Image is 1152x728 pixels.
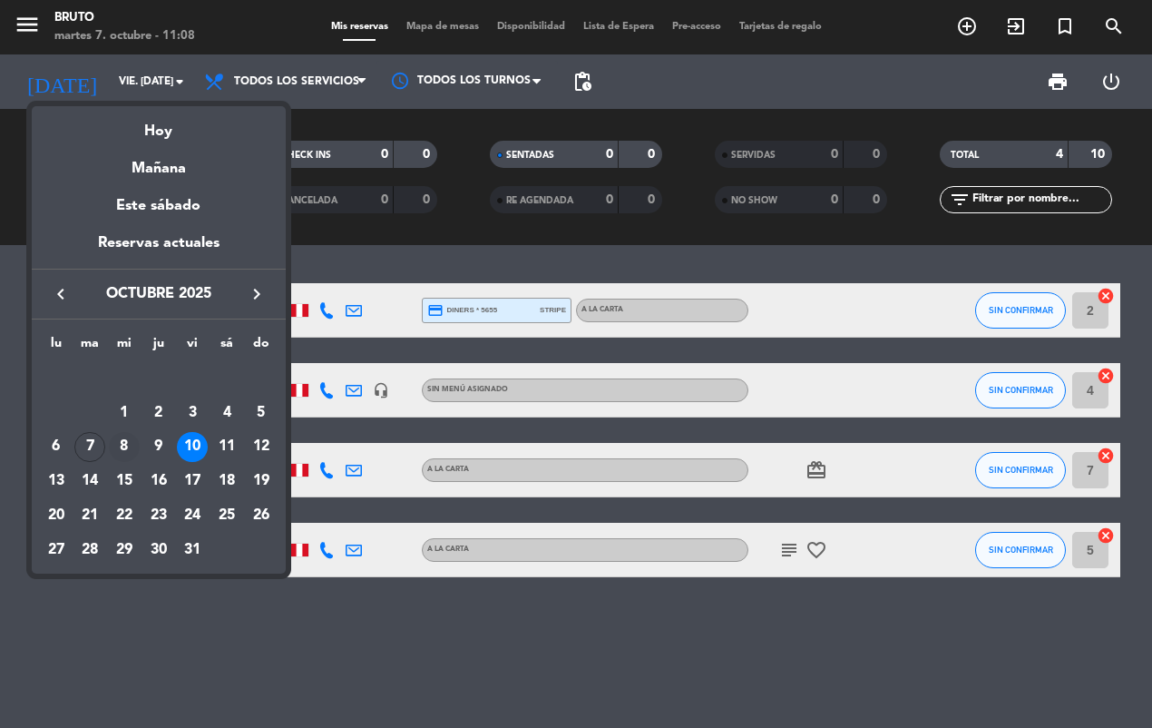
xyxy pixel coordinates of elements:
[73,430,107,465] td: 7 de octubre de 2025
[176,333,210,361] th: viernes
[73,333,107,361] th: martes
[177,535,208,566] div: 31
[32,231,286,269] div: Reservas actuales
[50,283,72,305] i: keyboard_arrow_left
[107,430,142,465] td: 8 de octubre de 2025
[74,535,105,566] div: 28
[142,464,176,498] td: 16 de octubre de 2025
[109,500,140,531] div: 22
[177,432,208,463] div: 10
[107,533,142,567] td: 29 de octubre de 2025
[211,500,242,531] div: 25
[109,466,140,497] div: 15
[176,430,210,465] td: 10 de octubre de 2025
[142,396,176,430] td: 2 de octubre de 2025
[246,500,277,531] div: 26
[211,466,242,497] div: 18
[44,282,77,306] button: keyboard_arrow_left
[74,500,105,531] div: 21
[240,282,273,306] button: keyboard_arrow_right
[210,430,244,465] td: 11 de octubre de 2025
[142,333,176,361] th: jueves
[177,500,208,531] div: 24
[210,498,244,533] td: 25 de octubre de 2025
[143,466,174,497] div: 16
[246,398,277,428] div: 5
[107,333,142,361] th: miércoles
[176,498,210,533] td: 24 de octubre de 2025
[244,498,278,533] td: 26 de octubre de 2025
[41,466,72,497] div: 13
[210,464,244,498] td: 18 de octubre de 2025
[107,464,142,498] td: 15 de octubre de 2025
[32,181,286,231] div: Este sábado
[176,533,210,567] td: 31 de octubre de 2025
[143,500,174,531] div: 23
[41,535,72,566] div: 27
[143,535,174,566] div: 30
[73,533,107,567] td: 28 de octubre de 2025
[107,396,142,430] td: 1 de octubre de 2025
[73,464,107,498] td: 14 de octubre de 2025
[32,143,286,181] div: Mañana
[73,498,107,533] td: 21 de octubre de 2025
[211,398,242,428] div: 4
[211,432,242,463] div: 11
[74,432,105,463] div: 7
[246,466,277,497] div: 19
[177,398,208,428] div: 3
[39,430,73,465] td: 6 de octubre de 2025
[107,498,142,533] td: 22 de octubre de 2025
[244,396,278,430] td: 5 de octubre de 2025
[177,466,208,497] div: 17
[142,430,176,465] td: 9 de octubre de 2025
[246,283,268,305] i: keyboard_arrow_right
[32,106,286,143] div: Hoy
[39,333,73,361] th: lunes
[210,333,244,361] th: sábado
[210,396,244,430] td: 4 de octubre de 2025
[109,398,140,428] div: 1
[109,432,140,463] div: 8
[244,464,278,498] td: 19 de octubre de 2025
[39,533,73,567] td: 27 de octubre de 2025
[39,464,73,498] td: 13 de octubre de 2025
[176,396,210,430] td: 3 de octubre de 2025
[74,466,105,497] div: 14
[244,430,278,465] td: 12 de octubre de 2025
[142,498,176,533] td: 23 de octubre de 2025
[246,432,277,463] div: 12
[244,333,278,361] th: domingo
[143,398,174,428] div: 2
[41,432,72,463] div: 6
[41,500,72,531] div: 20
[39,498,73,533] td: 20 de octubre de 2025
[39,361,278,396] td: OCT.
[176,464,210,498] td: 17 de octubre de 2025
[143,432,174,463] div: 9
[77,282,240,306] span: octubre 2025
[109,535,140,566] div: 29
[142,533,176,567] td: 30 de octubre de 2025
